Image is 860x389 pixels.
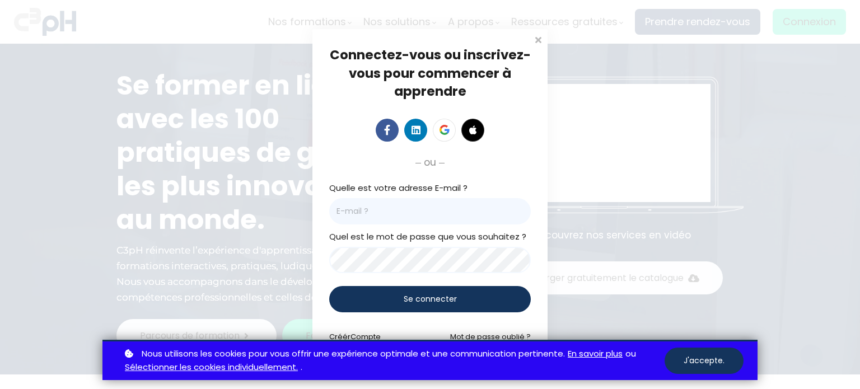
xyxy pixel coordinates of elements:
span: ou [424,154,436,170]
a: Sélectionner les cookies individuellement. [125,360,298,374]
a: CréérCompte [329,331,381,342]
input: E-mail ? [329,198,531,224]
span: Connectez-vous ou inscrivez-vous pour commencer à apprendre [330,46,531,100]
span: Compte [350,331,381,342]
span: Nous utilisons les cookies pour vous offrir une expérience optimale et une communication pertinente. [142,347,565,361]
a: En savoir plus [568,347,623,361]
p: ou . [122,347,665,375]
a: Mot de passe oublié ? [450,331,531,342]
span: Se connecter [404,293,457,305]
button: J'accepte. [665,348,744,374]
